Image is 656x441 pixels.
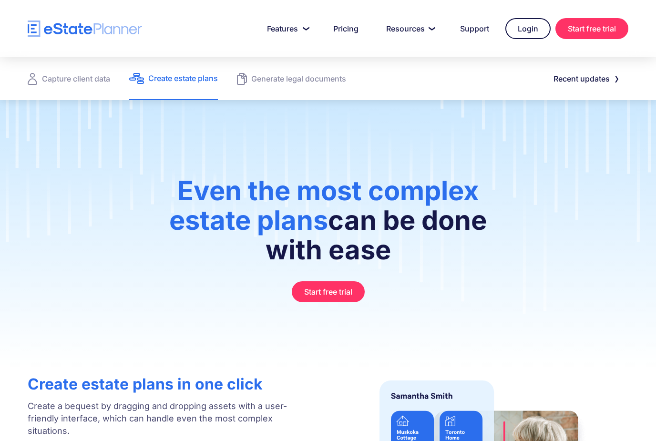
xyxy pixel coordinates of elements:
a: Generate legal documents [237,57,346,100]
div: Capture client data [42,72,110,85]
a: Support [449,19,501,38]
a: Pricing [322,19,370,38]
span: Even the most complex estate plans [169,174,479,236]
div: Create estate plans [148,72,218,85]
p: Create a bequest by dragging and dropping assets with a user-friendly interface, which can handle... [28,400,310,437]
div: Generate legal documents [251,72,346,85]
div: Recent updates [553,72,610,85]
a: Resources [375,19,444,38]
a: home [28,21,142,37]
a: Start free trial [292,281,365,302]
a: Recent updates [542,69,628,88]
a: Start free trial [555,18,628,39]
a: Create estate plans [129,57,218,100]
a: Login [505,18,551,39]
strong: Create estate plans in one click [28,375,263,393]
a: Capture client data [28,57,110,100]
a: Features [256,19,317,38]
h1: can be done with ease [145,176,511,274]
